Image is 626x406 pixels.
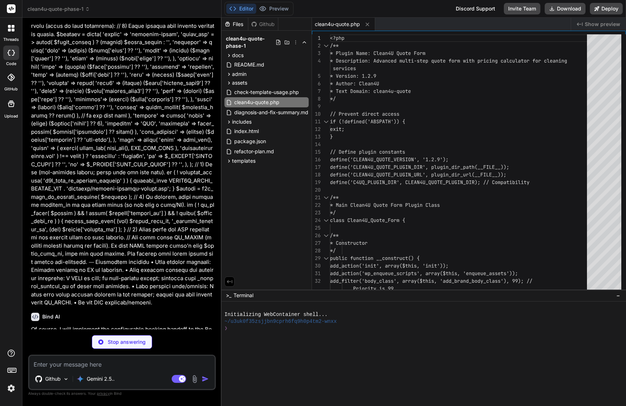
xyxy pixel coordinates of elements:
label: threads [3,37,19,43]
img: attachment [190,375,199,383]
div: 19 [312,179,321,186]
button: Editor [226,4,256,14]
span: Initializing WebContainer shell... [224,311,327,318]
div: Click to collapse the range. [321,232,331,239]
div: Files [222,21,248,28]
button: Invite Team [504,3,540,14]
span: clean4u-quote.php [315,21,360,28]
span: README.md [233,60,265,69]
span: Priority is 99 [353,285,394,292]
span: ~/u3uk0f35zsjjbn9cprh6fq9h0p4tm2-wnxx [224,318,336,325]
span: * Constructor [330,240,368,246]
div: 21 [312,194,321,201]
span: diagnosis-and-fix-summary.md [233,108,309,117]
span: class Clean4U_Quote_Form { [330,217,405,223]
span: assets [232,79,247,86]
p: Always double-check its answers. Your in Bind [28,390,216,397]
span: define('C4UQ_PLUGIN_DIR', CLEAN4U_QUOTE_PLUGIN_DIR [330,179,475,185]
span: * Version: 1.2.9 [330,73,376,79]
span: // Define plugin constants [330,149,405,155]
h6: Bind AI [42,313,60,320]
p: Github [45,375,61,383]
span: exit; [330,126,344,132]
span: ❯ [224,325,227,332]
span: add_action('wp_enqueue_scripts', array($th [330,270,451,277]
span: >_ [226,292,231,299]
div: Click to collapse the range. [321,194,331,201]
div: 3 [312,50,321,57]
div: 5 [312,72,321,80]
span: * Plugin Name: Clean4U Quote Form [330,50,425,56]
span: check-template-usage.php [233,88,300,97]
span: define('CLEAN4U_QUOTE_PLUGIN_DIR', plugin_dir_path [330,164,475,170]
span: services [333,65,356,72]
label: code [6,61,16,67]
span: * Author: Clean4U [330,80,379,87]
span: h pricing calculator for cleaning [472,57,567,64]
div: Github [248,21,278,28]
span: docs [232,52,244,59]
div: 20 [312,186,321,194]
div: Click to collapse the range. [321,42,331,50]
div: 27 [312,239,321,247]
span: // Prevent direct access [330,111,399,117]
div: 15 [312,148,321,156]
span: clean4u-quote.php [233,98,280,107]
span: index.html [233,127,260,136]
label: GitHub [4,86,18,92]
span: _brand_body_class'), 99); // [451,278,532,284]
img: settings [5,382,17,394]
span: − [616,292,620,299]
div: 13 [312,133,321,141]
div: 9 [312,103,321,110]
div: Discord Support [451,3,499,14]
button: − [615,290,622,301]
div: 10 [312,110,321,118]
span: clean4u-quote-phase-1 [226,35,275,50]
div: 25 [312,224,321,232]
div: 18 [312,171,321,179]
span: includes [232,118,252,125]
div: 11 [312,118,321,125]
span: * Main Clean4U Quote Form Plugin Class [330,202,440,208]
span: Terminal [233,292,253,299]
span: clean4u-quote-phase-1 [27,5,90,13]
img: Gemini 2.5 Pro [77,375,84,383]
span: <?php [330,35,344,41]
div: 28 [312,247,321,255]
span: * Description: Advanced multi-step quote form wit [330,57,472,64]
span: __FILE__)); [475,171,506,178]
label: Upload [4,113,18,119]
span: privacy [97,391,110,396]
div: 14 [312,141,321,148]
div: Click to collapse the range. [321,118,331,125]
span: define('CLEAN4U_QUOTE_PLUGIN_URL', plugin_dir_url( [330,171,475,178]
div: 1 [312,34,321,42]
span: add_action('init', array($this, 'init')); [330,262,449,269]
div: 12 [312,125,321,133]
div: 23 [312,209,321,217]
div: 2 [312,42,321,50]
div: 4 [312,57,321,65]
div: Click to collapse the range. [321,255,331,262]
p: Stop answering [108,338,146,346]
button: Deploy [590,3,623,14]
span: is, 'enqueue_assets')); [451,270,518,277]
span: package.json [233,137,267,146]
span: if (!defined('ABSPATH')) { [330,118,405,125]
button: Download [545,3,586,14]
div: 16 [312,156,321,163]
div: 7 [312,87,321,95]
div: 32 [312,277,321,285]
div: 26 [312,232,321,239]
div: 6 [312,80,321,87]
div: 22 [312,201,321,209]
span: } [330,133,333,140]
span: * Text Domain: clean4u-quote [330,88,411,94]
span: admin [232,70,246,78]
span: (__FILE__)); [475,164,509,170]
span: add_filter('body_class', array($this, 'add [330,278,451,284]
div: 24 [312,217,321,224]
img: icon [202,375,209,383]
span: templates [232,157,256,164]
